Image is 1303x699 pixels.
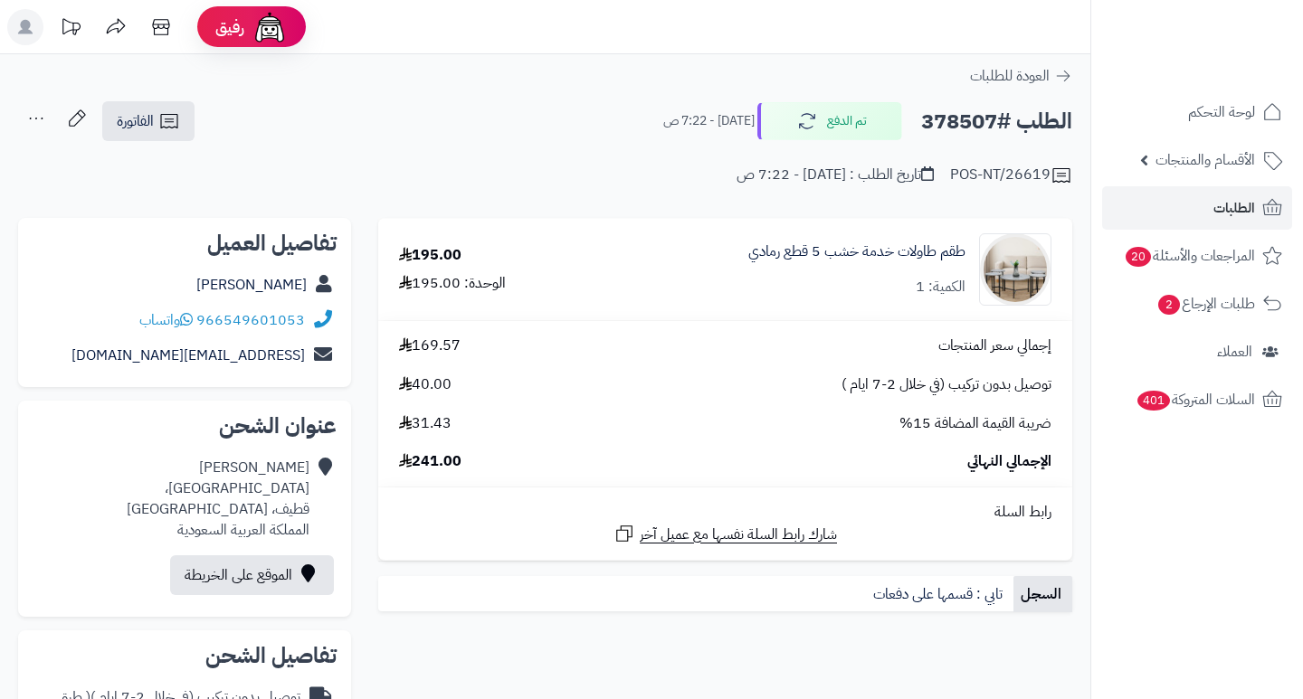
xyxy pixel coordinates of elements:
span: 40.00 [399,374,452,395]
span: 20 [1126,247,1151,267]
a: [EMAIL_ADDRESS][DOMAIN_NAME] [71,345,305,366]
div: الوحدة: 195.00 [399,273,506,294]
span: العملاء [1217,339,1252,364]
span: الأقسام والمنتجات [1156,147,1255,173]
a: السلات المتروكة401 [1102,378,1292,421]
small: [DATE] - 7:22 ص [663,112,755,130]
img: logo-2.png [1180,49,1286,87]
span: توصيل بدون تركيب (في خلال 2-7 ايام ) [842,374,1051,395]
a: واتساب [139,309,193,331]
a: تحديثات المنصة [48,9,93,50]
a: الموقع على الخريطة [170,555,334,595]
a: لوحة التحكم [1102,90,1292,134]
span: الإجمالي النهائي [967,451,1051,472]
span: السلات المتروكة [1136,387,1255,412]
span: الفاتورة [117,110,154,132]
a: العودة للطلبات [970,65,1072,87]
span: طلبات الإرجاع [1156,291,1255,316]
div: POS-NT/26619 [950,165,1072,186]
h2: تفاصيل العميل [33,232,337,254]
span: لوحة التحكم [1188,99,1255,125]
a: طقم طاولات خدمة خشب 5 قطع رمادي [748,241,965,262]
a: [PERSON_NAME] [196,274,307,296]
a: 966549601053 [196,309,305,331]
span: 241.00 [399,451,461,472]
img: ai-face.png [252,9,288,45]
span: 31.43 [399,413,452,434]
a: الطلبات [1102,186,1292,230]
img: 1756381667-1-90x90.jpg [980,233,1051,306]
div: 195.00 [399,245,461,266]
a: الفاتورة [102,101,195,141]
div: الكمية: 1 [916,277,965,298]
span: شارك رابط السلة نفسها مع عميل آخر [640,524,837,545]
a: السجل [1013,576,1072,612]
div: رابط السلة [385,502,1065,523]
span: رفيق [215,16,244,38]
span: ضريبة القيمة المضافة 15% [899,413,1051,434]
a: تابي : قسمها على دفعات [866,576,1013,612]
span: 169.57 [399,335,461,356]
a: العملاء [1102,330,1292,373]
a: المراجعات والأسئلة20 [1102,234,1292,278]
h2: الطلب #378507 [921,103,1072,140]
h2: عنوان الشحن [33,415,337,437]
div: [PERSON_NAME] [GEOGRAPHIC_DATA]، قطيف، [GEOGRAPHIC_DATA] المملكة العربية السعودية [127,458,309,540]
div: تاريخ الطلب : [DATE] - 7:22 ص [737,165,934,185]
span: 401 [1137,391,1170,411]
span: المراجعات والأسئلة [1124,243,1255,269]
span: 2 [1158,295,1180,315]
button: تم الدفع [757,102,902,140]
h2: تفاصيل الشحن [33,645,337,666]
span: العودة للطلبات [970,65,1050,87]
span: إجمالي سعر المنتجات [938,335,1051,356]
span: الطلبات [1213,195,1255,221]
a: شارك رابط السلة نفسها مع عميل آخر [613,523,837,545]
a: طلبات الإرجاع2 [1102,282,1292,326]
